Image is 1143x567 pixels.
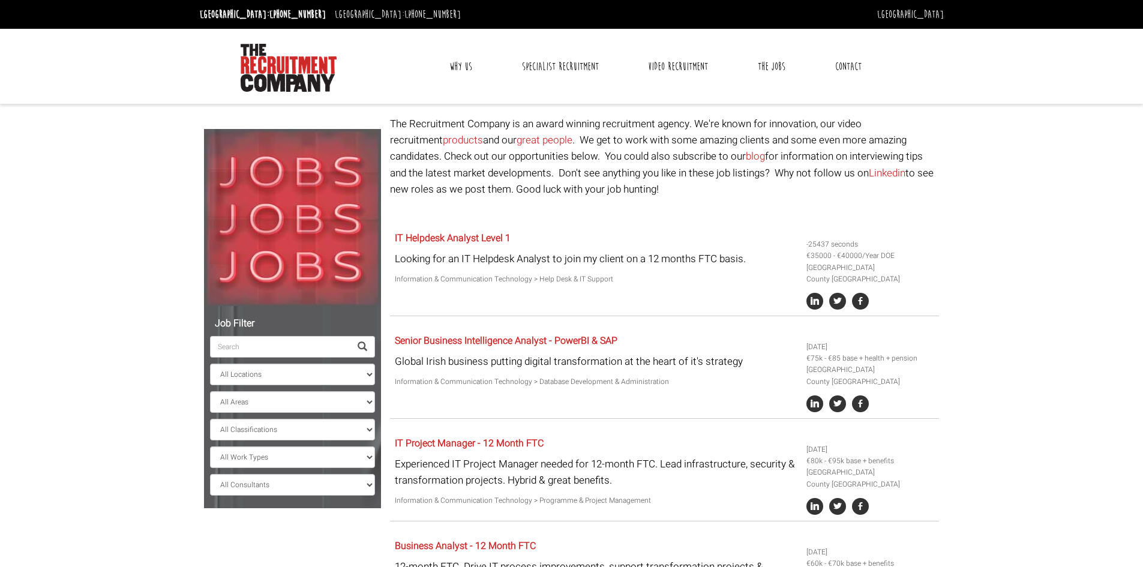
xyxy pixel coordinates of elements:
li: [GEOGRAPHIC_DATA] County [GEOGRAPHIC_DATA] [806,467,935,490]
p: Experienced IT Project Manager needed for 12-month FTC. Lead infrastructure, security & transform... [395,456,797,488]
img: The Recruitment Company [241,44,337,92]
p: Information & Communication Technology > Database Development & Administration [395,376,797,388]
a: Why Us [440,52,481,82]
a: great people [517,133,572,148]
p: Global Irish business putting digital transformation at the heart of it's strategy [395,353,797,370]
p: Information & Communication Technology > Programme & Project Management [395,495,797,506]
p: Looking for an IT Helpdesk Analyst to join my client on a 12 months FTC basis. [395,251,797,267]
a: Business Analyst - 12 Month FTC [395,539,536,553]
a: Senior Business Intelligence Analyst - PowerBI & SAP [395,334,617,348]
a: IT Helpdesk Analyst Level 1 [395,231,511,245]
img: Jobs, Jobs, Jobs [204,129,381,306]
a: Video Recruitment [639,52,717,82]
li: €75k - €85 base + health + pension [806,353,935,364]
h5: Job Filter [210,319,375,329]
a: products [443,133,483,148]
li: [DATE] [806,547,935,558]
p: Information & Communication Technology > Help Desk & IT Support [395,274,797,285]
li: €80k - €95k base + benefits [806,455,935,467]
li: [GEOGRAPHIC_DATA] County [GEOGRAPHIC_DATA] [806,262,935,285]
a: Specialist Recruitment [513,52,608,82]
a: [GEOGRAPHIC_DATA] [877,8,944,21]
li: [GEOGRAPHIC_DATA]: [197,5,329,24]
a: [PHONE_NUMBER] [404,8,461,21]
li: €35000 - €40000/Year DOE [806,250,935,262]
li: [DATE] [806,341,935,353]
a: IT Project Manager - 12 Month FTC [395,436,544,451]
li: [GEOGRAPHIC_DATA] County [GEOGRAPHIC_DATA] [806,364,935,387]
p: The Recruitment Company is an award winning recruitment agency. We're known for innovation, our v... [390,116,939,197]
a: Linkedin [869,166,905,181]
li: -25437 seconds [806,239,935,250]
li: [DATE] [806,444,935,455]
a: Contact [826,52,871,82]
input: Search [210,336,350,358]
a: [PHONE_NUMBER] [269,8,326,21]
a: blog [746,149,765,164]
li: [GEOGRAPHIC_DATA]: [332,5,464,24]
a: The Jobs [749,52,794,82]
